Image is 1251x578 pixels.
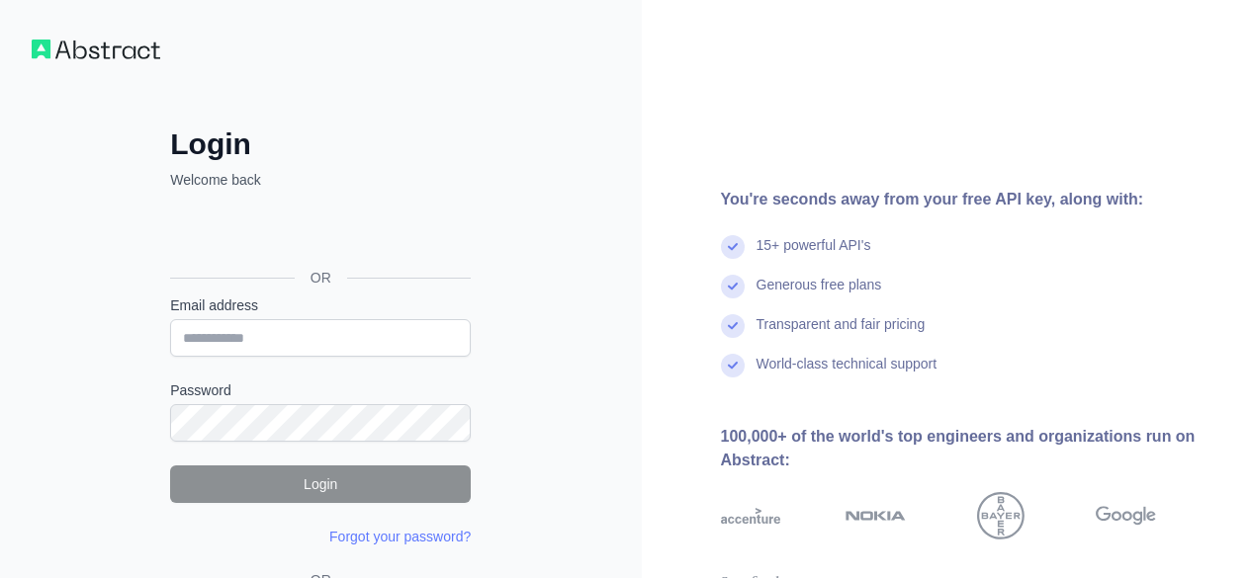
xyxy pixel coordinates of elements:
[721,354,745,377] img: check mark
[846,492,906,539] img: nokia
[170,380,471,400] label: Password
[170,170,471,190] p: Welcome back
[32,40,160,59] img: Workflow
[757,354,938,393] div: World-class technical support
[160,211,477,255] iframe: Sign in with Google Button
[1096,492,1156,539] img: google
[757,314,926,354] div: Transparent and fair pricing
[170,295,471,315] label: Email address
[757,275,882,314] div: Generous free plans
[721,425,1220,472] div: 100,000+ of the world's top engineers and organizations run on Abstract:
[757,235,871,275] div: 15+ powerful API's
[329,529,471,544] a: Forgot your password?
[721,235,745,259] img: check mark
[721,492,781,539] img: accenture
[721,275,745,298] img: check mark
[977,492,1025,539] img: bayer
[295,268,347,288] span: OR
[721,314,745,338] img: check mark
[721,188,1220,211] div: You're seconds away from your free API key, along with:
[170,126,471,162] h2: Login
[170,465,471,503] button: Login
